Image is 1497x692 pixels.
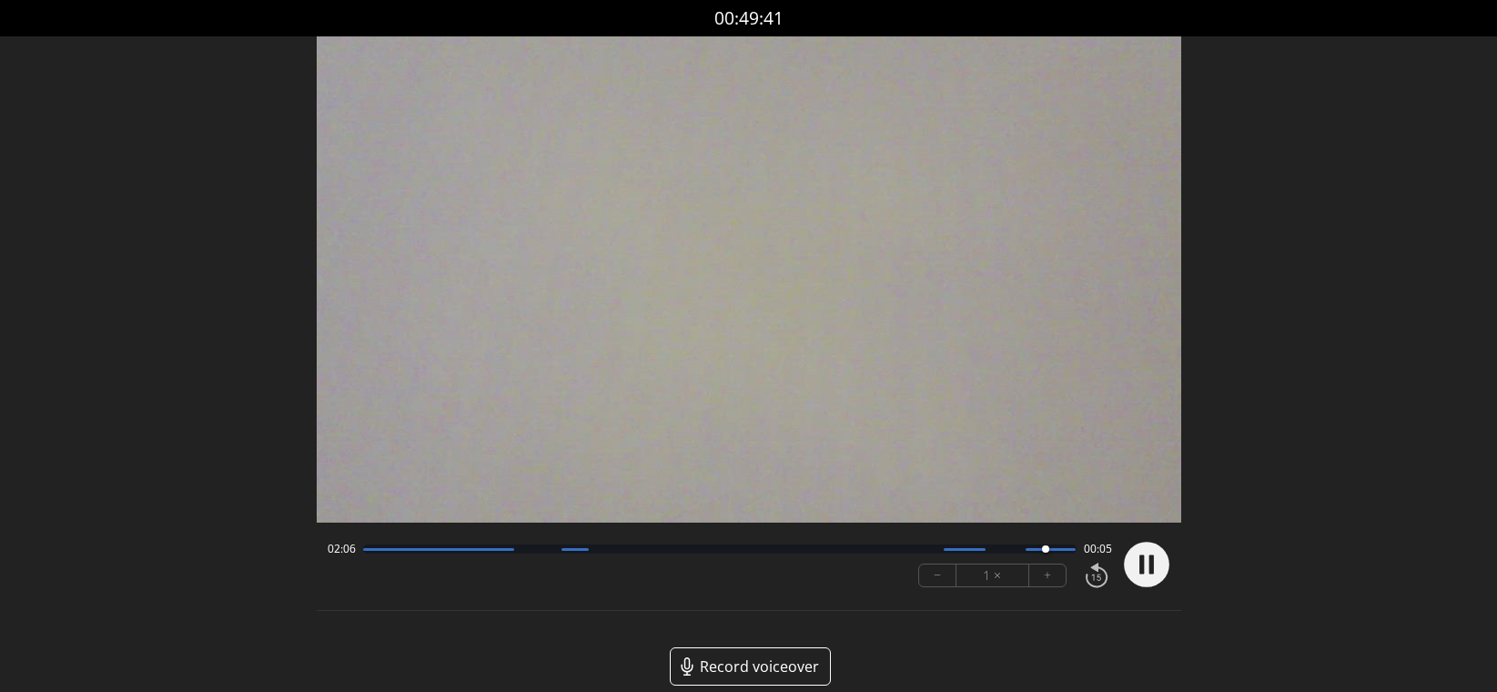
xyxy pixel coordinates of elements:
button: + [1029,565,1066,586]
a: 00:49:41 [714,5,784,32]
div: 1 × [956,565,1029,586]
button: − [919,565,956,586]
span: Record voiceover [700,656,819,677]
span: 00:05 [1084,542,1112,556]
span: 02:06 [328,542,356,556]
a: Record voiceover [670,647,831,686]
